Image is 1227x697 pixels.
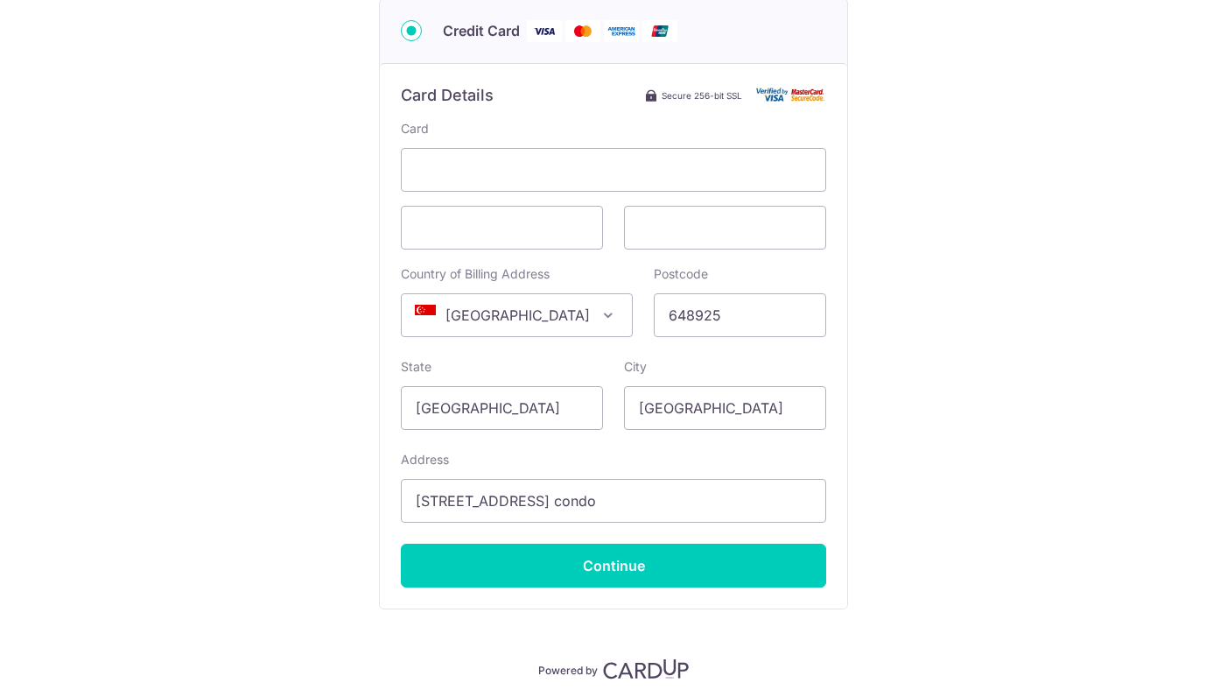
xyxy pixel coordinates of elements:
p: Powered by [538,660,598,678]
label: Country of Billing Address [401,265,550,283]
h6: Card Details [401,85,494,106]
img: Union Pay [642,20,677,42]
img: American Express [604,20,639,42]
span: Credit Card [443,20,520,41]
label: Address [401,451,449,468]
iframe: Secure card number input frame [416,159,811,180]
input: Example 123456 [654,293,826,337]
img: Card secure [756,88,826,102]
label: City [624,358,647,376]
img: CardUp [603,658,689,679]
input: Continue [401,544,826,588]
span: Singapore [401,293,633,337]
iframe: Secure card security code input frame [639,217,811,238]
span: Singapore [402,294,632,336]
img: Mastercard [565,20,600,42]
div: Credit Card Visa Mastercard American Express Union Pay [401,20,826,42]
img: Visa [527,20,562,42]
label: Card [401,120,429,137]
label: Postcode [654,265,708,283]
span: Secure 256-bit SSL [662,88,742,102]
iframe: Secure card expiration date input frame [416,217,588,238]
label: State [401,358,431,376]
